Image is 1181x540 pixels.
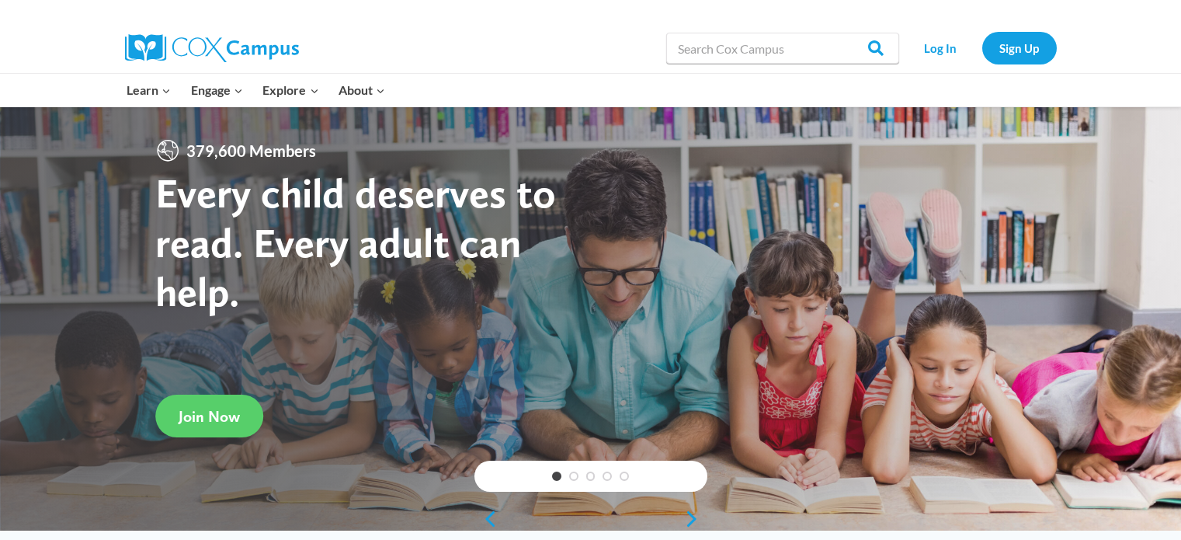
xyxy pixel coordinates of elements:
nav: Primary Navigation [117,74,395,106]
div: content slider buttons [474,503,707,535]
nav: Secondary Navigation [907,32,1057,64]
a: 1 [552,472,561,481]
a: Sign Up [982,32,1057,64]
span: Join Now [179,407,240,426]
span: 379,600 Members [180,138,322,163]
input: Search Cox Campus [666,33,899,64]
a: Join Now [155,395,263,437]
span: Engage [191,80,243,100]
a: 5 [620,472,629,481]
a: 2 [569,472,578,481]
span: About [339,80,385,100]
a: Log In [907,32,974,64]
a: previous [474,510,498,528]
span: Explore [262,80,318,100]
img: Cox Campus [125,34,299,62]
a: next [684,510,707,528]
a: 4 [603,472,612,481]
a: 3 [586,472,596,481]
strong: Every child deserves to read. Every adult can help. [155,168,556,316]
span: Learn [127,80,171,100]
